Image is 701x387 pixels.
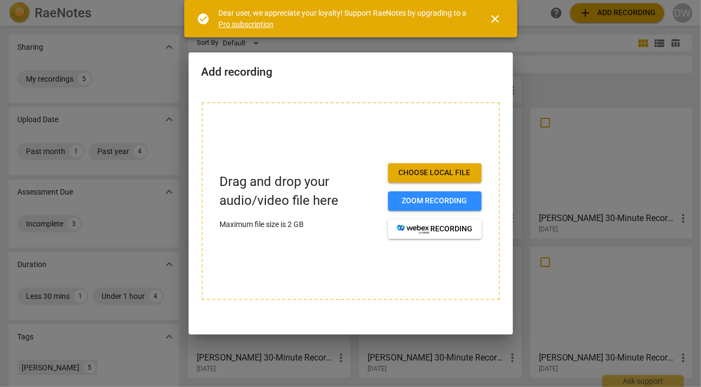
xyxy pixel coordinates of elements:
span: check_circle [197,12,210,25]
button: Close [483,6,509,32]
a: Pro subscription [219,20,274,29]
h2: Add recording [202,65,500,79]
span: recording [397,224,473,235]
span: Zoom recording [397,196,473,206]
button: Choose local file [388,163,482,183]
span: Choose local file [397,168,473,178]
div: Dear user, we appreciate your loyalty! Support RaeNotes by upgrading to a [219,8,470,30]
span: close [489,12,502,25]
p: Maximum file size is 2 GB [220,219,379,230]
button: Zoom recording [388,191,482,211]
button: recording [388,219,482,239]
p: Drag and drop your audio/video file here [220,172,379,210]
